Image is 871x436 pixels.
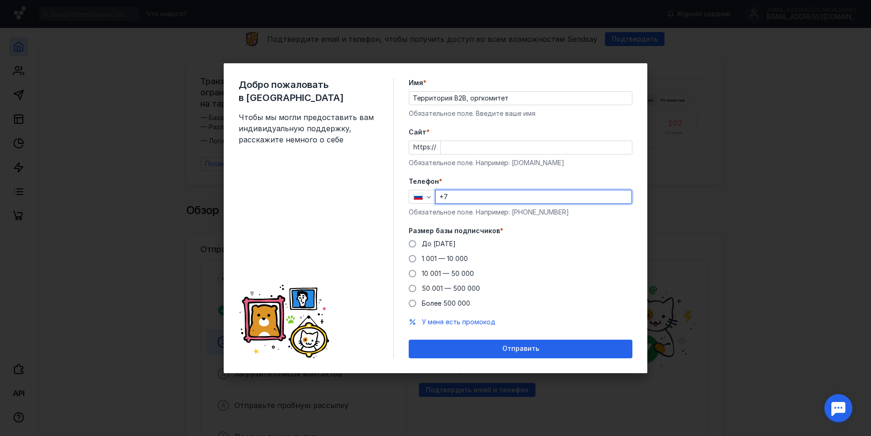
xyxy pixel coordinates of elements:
[422,318,495,326] span: У меня есть промокод
[422,269,474,277] span: 10 001 — 50 000
[409,78,423,87] span: Имя
[409,208,632,217] div: Обязательное поле. Например: [PHONE_NUMBER]
[409,177,439,186] span: Телефон
[409,226,500,235] span: Размер базы подписчиков
[409,340,632,358] button: Отправить
[422,240,456,248] span: До [DATE]
[422,255,468,262] span: 1 001 — 10 000
[239,112,378,145] span: Чтобы мы могли предоставить вам индивидуальную поддержку, расскажите немного о себе
[239,78,378,104] span: Добро пожаловать в [GEOGRAPHIC_DATA]
[422,317,495,327] button: У меня есть промокод
[422,299,470,307] span: Более 500 000
[409,127,426,137] span: Cайт
[422,284,480,292] span: 50 001 — 500 000
[502,345,539,353] span: Отправить
[409,158,632,168] div: Обязательное поле. Например: [DOMAIN_NAME]
[409,109,632,118] div: Обязательное поле. Введите ваше имя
